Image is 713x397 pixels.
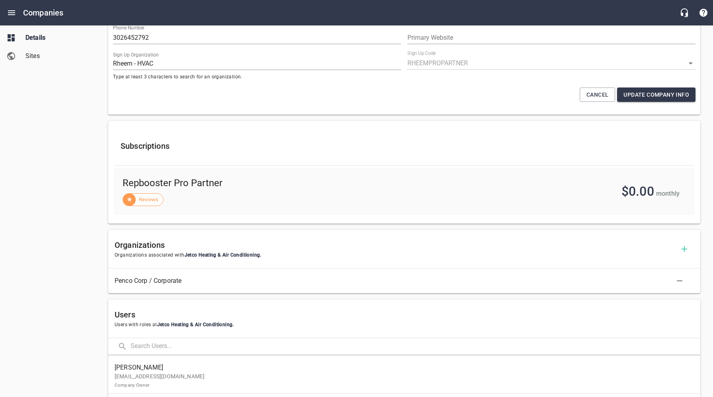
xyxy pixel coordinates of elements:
span: Jetco Heating & Air Conditioning . [185,252,261,258]
h6: Subscriptions [121,140,688,152]
span: Type at least 3 characters to search for an organization. [113,73,401,81]
button: Support Portal [694,3,713,22]
span: Organizations associated with [115,251,675,259]
span: Cancel [586,90,608,100]
label: Phone Number [113,25,144,30]
h6: Users [115,308,694,321]
h6: Organizations [115,239,675,251]
button: Open drawer [2,3,21,22]
a: [PERSON_NAME][EMAIL_ADDRESS][DOMAIN_NAME]Company Owner [108,358,700,393]
button: Update Company Info [617,88,695,102]
span: Details [25,33,86,43]
span: Reviews [134,196,163,204]
span: Users with roles at [115,321,694,329]
button: Delete Association [670,271,689,290]
span: Repbooster Pro Partner [123,177,416,190]
span: $0.00 [621,184,654,199]
p: [EMAIL_ADDRESS][DOMAIN_NAME] [115,372,688,389]
span: [PERSON_NAME] [115,363,688,372]
label: Sign Up Code [407,51,436,56]
span: Penco Corp / Corporate [115,276,681,286]
span: Jetco Heating & Air Conditioning . [157,322,234,327]
h6: Companies [23,6,63,19]
input: Search Users... [131,338,700,355]
small: Company Owner [115,382,150,388]
span: Update Company Info [623,90,689,100]
span: monthly [656,190,680,197]
span: Sites [25,51,86,61]
button: Live Chat [675,3,694,22]
button: Add Organization [675,239,694,259]
input: Start typing to search organizations [113,57,401,70]
button: Cancel [580,88,615,102]
div: Reviews [123,193,164,206]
